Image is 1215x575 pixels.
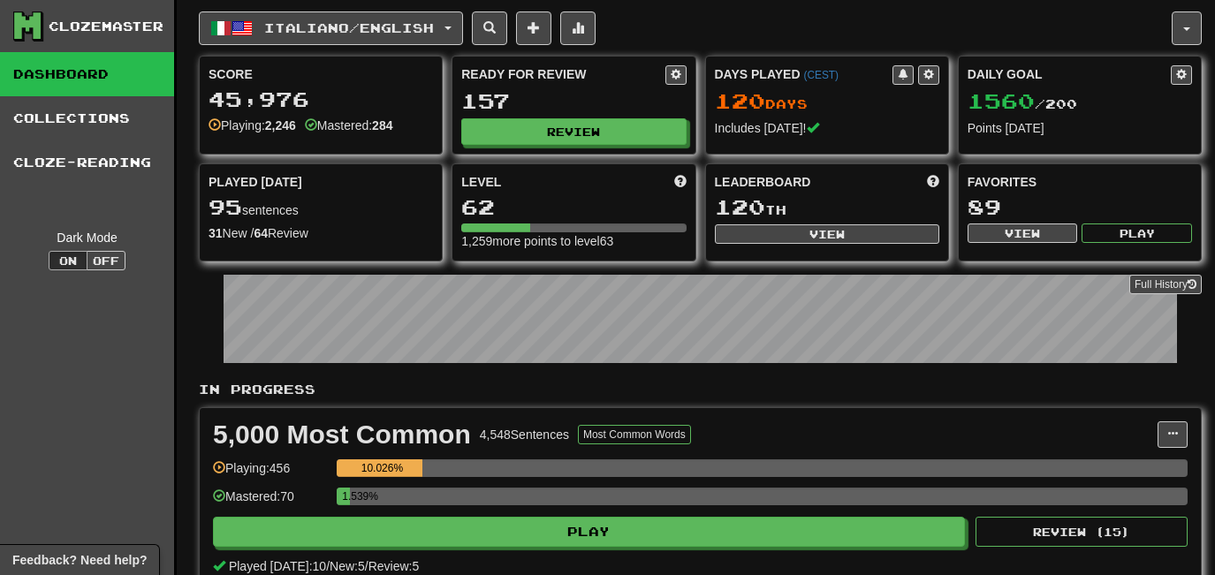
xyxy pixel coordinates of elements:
button: On [49,251,87,270]
div: Day s [715,90,939,113]
div: Includes [DATE]! [715,119,939,137]
button: Play [1082,223,1192,243]
div: th [715,196,939,219]
div: 10.026% [342,459,421,477]
div: New / Review [209,224,433,242]
button: View [968,223,1078,243]
strong: 2,246 [265,118,296,132]
div: Dark Mode [13,229,161,246]
div: Daily Goal [968,65,1171,85]
button: Off [87,251,125,270]
span: Level [461,173,501,191]
div: Mastered: 70 [213,488,328,517]
div: Favorites [968,173,1192,191]
div: 62 [461,196,686,218]
span: 95 [209,194,242,219]
span: 120 [715,194,765,219]
span: Played [DATE] [209,173,302,191]
div: 5,000 Most Common [213,421,471,448]
div: Score [209,65,433,83]
div: 89 [968,196,1192,218]
span: Score more points to level up [674,173,687,191]
div: Points [DATE] [968,119,1192,137]
span: / [365,559,368,573]
strong: 31 [209,226,223,240]
span: 120 [715,88,765,113]
button: Search sentences [472,11,507,45]
span: Review: 5 [368,559,420,573]
div: Days Played [715,65,892,83]
span: Italiano / English [264,20,434,35]
strong: 64 [254,226,268,240]
a: Full History [1129,275,1202,294]
button: Play [213,517,965,547]
span: Leaderboard [715,173,811,191]
div: 45,976 [209,88,433,110]
div: 157 [461,90,686,112]
span: Played [DATE]: 10 [229,559,326,573]
button: View [715,224,939,244]
span: This week in points, UTC [927,173,939,191]
div: Playing: [209,117,296,134]
div: Clozemaster [49,18,163,35]
button: Italiano/English [199,11,463,45]
p: In Progress [199,381,1202,398]
strong: 284 [372,118,392,132]
div: Ready for Review [461,65,664,83]
button: Review (15) [976,517,1188,547]
div: 4,548 Sentences [480,426,569,443]
span: 1560 [968,88,1035,113]
button: Add sentence to collection [516,11,551,45]
div: Playing: 456 [213,459,328,488]
button: Most Common Words [578,425,691,444]
button: Review [461,118,686,145]
div: Mastered: [305,117,393,134]
span: New: 5 [330,559,365,573]
div: 1,259 more points to level 63 [461,232,686,250]
span: Open feedback widget [12,551,147,569]
button: More stats [560,11,596,45]
a: (CEST) [803,69,839,81]
div: 1.539% [342,488,350,505]
div: sentences [209,196,433,219]
span: / [326,559,330,573]
span: / 200 [968,96,1077,111]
